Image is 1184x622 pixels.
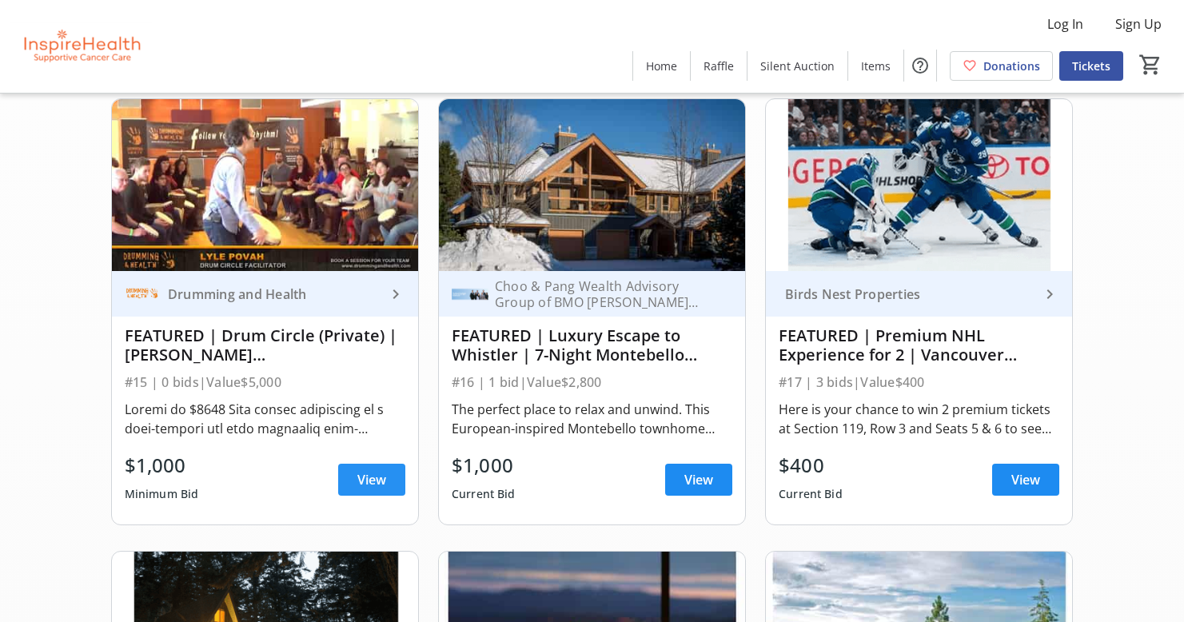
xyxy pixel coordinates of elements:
div: Current Bid [779,480,843,508]
span: Donations [983,58,1040,74]
div: FEATURED | Premium NHL Experience for 2 | Vancouver Canucks vs. Columbus Blue Jackets [779,326,1059,365]
div: Choo & Pang Wealth Advisory Group of BMO [PERSON_NAME] [PERSON_NAME] [488,278,713,310]
a: Items [848,51,903,81]
img: InspireHealth Supportive Cancer Care's Logo [10,6,152,86]
div: #17 | 3 bids | Value $400 [779,371,1059,393]
div: Current Bid [452,480,516,508]
div: Birds Nest Properties [779,286,1040,302]
div: The perfect place to relax and unwind. This European-inspired Montebello townhome comes with 3 be... [452,400,732,438]
span: Items [861,58,891,74]
a: Drumming and HealthDrumming and Health [112,271,418,317]
span: View [684,470,713,489]
div: $1,000 [125,451,199,480]
a: Raffle [691,51,747,81]
a: Silent Auction [747,51,847,81]
a: View [992,464,1059,496]
mat-icon: keyboard_arrow_right [386,285,405,304]
div: Drumming and Health [161,286,386,302]
div: $400 [779,451,843,480]
mat-icon: keyboard_arrow_right [1040,285,1059,304]
button: Cart [1136,50,1165,79]
img: Choo & Pang Wealth Advisory Group of BMO Nesbitt Burns [452,276,488,313]
button: Log In [1035,11,1096,37]
img: Drumming and Health [125,276,161,313]
button: Sign Up [1102,11,1174,37]
span: Sign Up [1115,14,1162,34]
span: Tickets [1072,58,1110,74]
span: Home [646,58,677,74]
div: FEATURED | Drum Circle (Private) | [PERSON_NAME] ([GEOGRAPHIC_DATA]/[GEOGRAPHIC_DATA]) [125,326,405,365]
img: FEATURED | Premium NHL Experience for 2 | Vancouver Canucks vs. Columbus Blue Jackets [766,99,1072,272]
div: Minimum Bid [125,480,199,508]
span: View [357,470,386,489]
div: #16 | 1 bid | Value $2,800 [452,371,732,393]
div: $1,000 [452,451,516,480]
a: Donations [950,51,1053,81]
a: Home [633,51,690,81]
img: FEATURED | Drum Circle (Private) | Lyle Povah (Vancouver/Lower Mainland) [112,99,418,272]
a: View [338,464,405,496]
div: Here is your chance to win 2 premium tickets at Section 119, Row 3 and Seats 5 & 6 to see the Van... [779,400,1059,438]
div: FEATURED | Luxury Escape to Whistler | 7-Night Montebello Chalet Stay ([DATE]–[DATE]) [452,326,732,365]
span: Raffle [704,58,734,74]
span: Log In [1047,14,1083,34]
a: Birds Nest Properties [766,271,1072,317]
a: View [665,464,732,496]
a: Tickets [1059,51,1123,81]
img: FEATURED | Luxury Escape to Whistler | 7-Night Montebello Chalet Stay (Nov 14–20, 2025) [439,99,745,272]
button: Help [904,50,936,82]
span: Silent Auction [760,58,835,74]
div: #15 | 0 bids | Value $5,000 [125,371,405,393]
div: Loremi do $8648 Sita consec adipiscing el s doei-tempori utl etdo magnaaliq enim-adminimv quisn e... [125,400,405,438]
span: View [1011,470,1040,489]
